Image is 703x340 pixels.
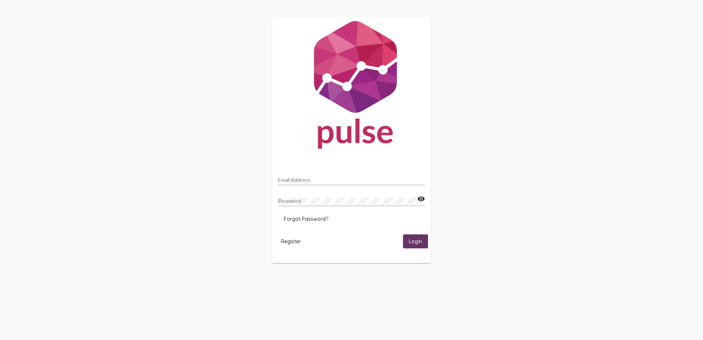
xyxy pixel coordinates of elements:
span: Forgot Password? [284,216,328,222]
mat-icon: visibility [417,195,425,203]
button: Register [275,234,307,248]
span: Register [281,238,301,245]
span: Login [409,238,422,245]
img: Pulse For Good Logo [272,17,431,156]
button: Login [403,234,428,248]
button: Forgot Password? [278,212,334,226]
